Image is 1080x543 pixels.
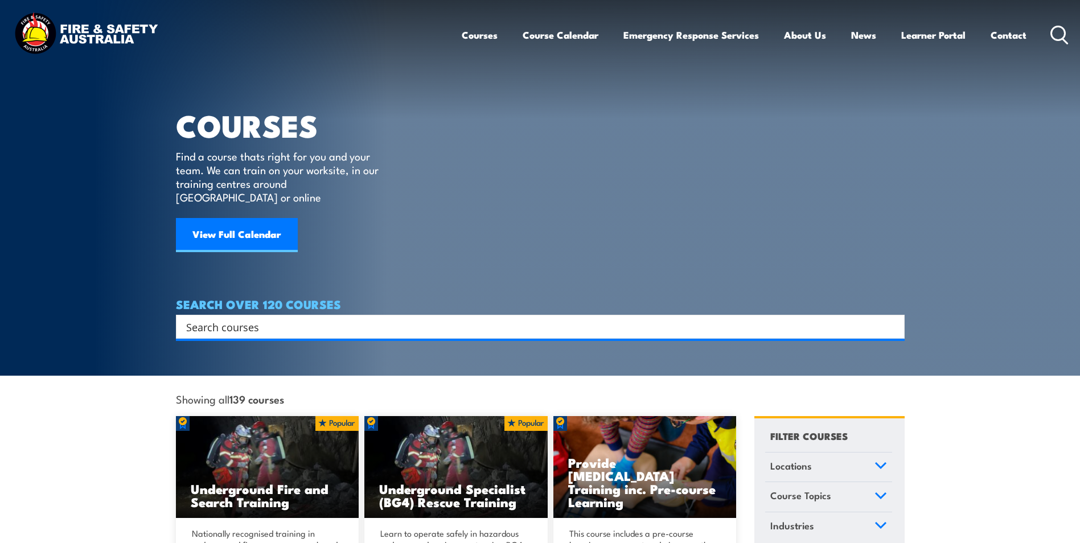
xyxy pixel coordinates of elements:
[462,20,498,50] a: Courses
[784,20,826,50] a: About Us
[176,218,298,252] a: View Full Calendar
[176,416,359,519] a: Underground Fire and Search Training
[770,458,812,474] span: Locations
[553,416,737,519] a: Provide [MEDICAL_DATA] Training inc. Pre-course Learning
[991,20,1026,50] a: Contact
[364,416,548,519] a: Underground Specialist (BG4) Rescue Training
[765,512,892,542] a: Industries
[176,112,395,138] h1: COURSES
[770,488,831,503] span: Course Topics
[568,456,722,508] h3: Provide [MEDICAL_DATA] Training inc. Pre-course Learning
[379,482,533,508] h3: Underground Specialist (BG4) Rescue Training
[188,319,882,335] form: Search form
[364,416,548,519] img: Underground mine rescue
[623,20,759,50] a: Emergency Response Services
[770,518,814,533] span: Industries
[176,298,905,310] h4: SEARCH OVER 120 COURSES
[191,482,344,508] h3: Underground Fire and Search Training
[186,318,880,335] input: Search input
[523,20,598,50] a: Course Calendar
[765,482,892,512] a: Course Topics
[176,393,284,405] span: Showing all
[229,391,284,406] strong: 139 courses
[176,416,359,519] img: Underground mine rescue
[901,20,966,50] a: Learner Portal
[885,319,901,335] button: Search magnifier button
[176,149,384,204] p: Find a course thats right for you and your team. We can train on your worksite, in our training c...
[770,428,848,443] h4: FILTER COURSES
[553,416,737,519] img: Low Voltage Rescue and Provide CPR
[765,452,892,482] a: Locations
[851,20,876,50] a: News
